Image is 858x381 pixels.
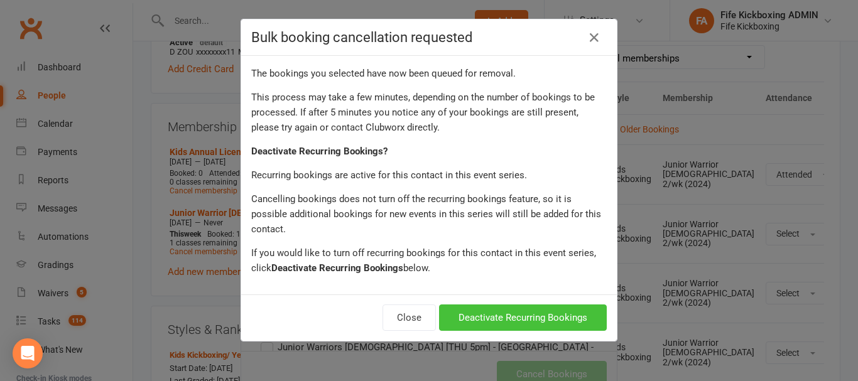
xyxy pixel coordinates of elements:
strong: Deactivate Recurring Bookings? [251,146,388,157]
div: Open Intercom Messenger [13,338,43,368]
button: Deactivate Recurring Bookings [439,304,607,331]
a: Close [584,28,604,48]
strong: Deactivate Recurring Bookings [271,262,403,274]
div: Recurring bookings are active for this contact in this event series. [251,168,607,183]
h4: Bulk booking cancellation requested [251,30,607,45]
button: Close [383,304,436,331]
div: The bookings you selected have now been queued for removal. [251,66,607,81]
div: This process may take a few minutes, depending on the number of bookings to be processed. If afte... [251,90,607,135]
div: If you would like to turn off recurring bookings for this contact in this event series, click below. [251,245,607,276]
div: Cancelling bookings does not turn off the recurring bookings feature, so it is possible additiona... [251,191,607,237]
